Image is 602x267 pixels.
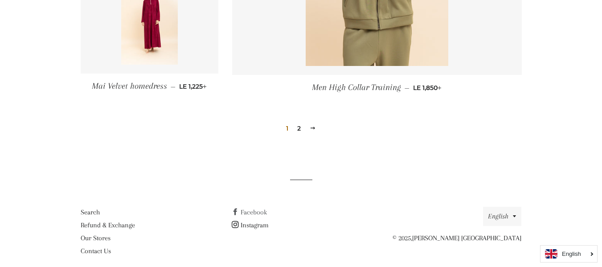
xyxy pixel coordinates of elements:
span: — [405,84,410,92]
a: English [545,249,593,259]
span: LE 1,225 [179,82,207,90]
i: English [562,251,581,257]
a: Men High Collar Training — LE 1,850 [232,75,522,100]
span: Mai Velvet homedress [92,81,167,91]
span: — [171,82,176,90]
span: Men High Collar Training [312,82,401,92]
a: Mai Velvet homedress — LE 1,225 [81,74,219,99]
span: LE 1,850 [413,84,442,92]
a: 2 [294,122,304,135]
a: Refund & Exchange [81,221,135,229]
a: Search [81,208,100,216]
a: Instagram [232,221,269,229]
span: 1 [283,122,292,135]
button: English [483,207,521,226]
a: Our Stores [81,234,111,242]
a: Facebook [232,208,267,216]
a: [PERSON_NAME] [GEOGRAPHIC_DATA] [412,234,521,242]
a: Contact Us [81,247,111,255]
p: © 2025, [383,233,521,244]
